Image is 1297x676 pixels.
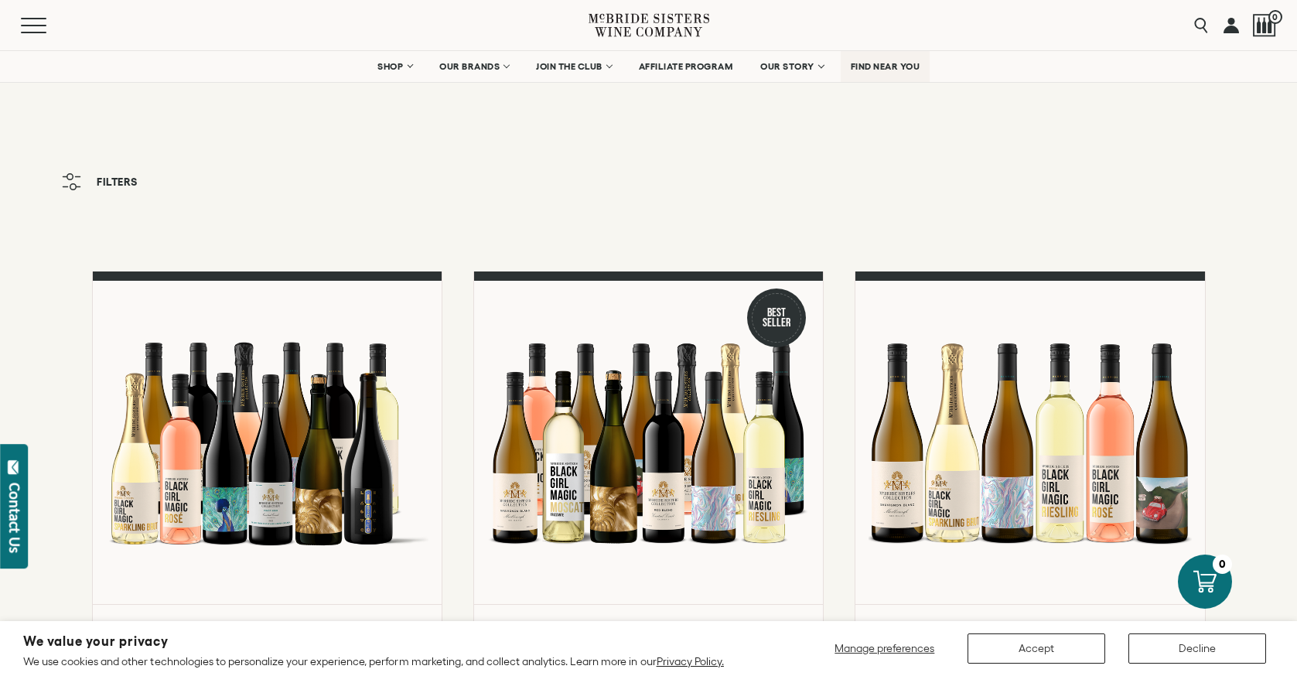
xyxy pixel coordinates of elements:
[657,655,724,667] a: Privacy Policy.
[54,166,145,198] button: Filters
[835,642,934,654] span: Manage preferences
[21,18,77,33] button: Mobile Menu Trigger
[536,61,602,72] span: JOIN THE CLUB
[968,633,1105,664] button: Accept
[439,61,500,72] span: OUR BRANDS
[367,51,422,82] a: SHOP
[629,51,743,82] a: AFFILIATE PROGRAM
[1268,10,1282,24] span: 0
[760,61,814,72] span: OUR STORY
[851,61,920,72] span: FIND NEAR YOU
[377,61,404,72] span: SHOP
[841,51,930,82] a: FIND NEAR YOU
[750,51,833,82] a: OUR STORY
[23,635,724,648] h2: We value your privacy
[825,633,944,664] button: Manage preferences
[97,176,138,187] span: Filters
[23,654,724,668] p: We use cookies and other technologies to personalize your experience, perform marketing, and coll...
[639,61,733,72] span: AFFILIATE PROGRAM
[526,51,621,82] a: JOIN THE CLUB
[7,483,22,553] div: Contact Us
[1128,633,1266,664] button: Decline
[429,51,518,82] a: OUR BRANDS
[1213,555,1232,574] div: 0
